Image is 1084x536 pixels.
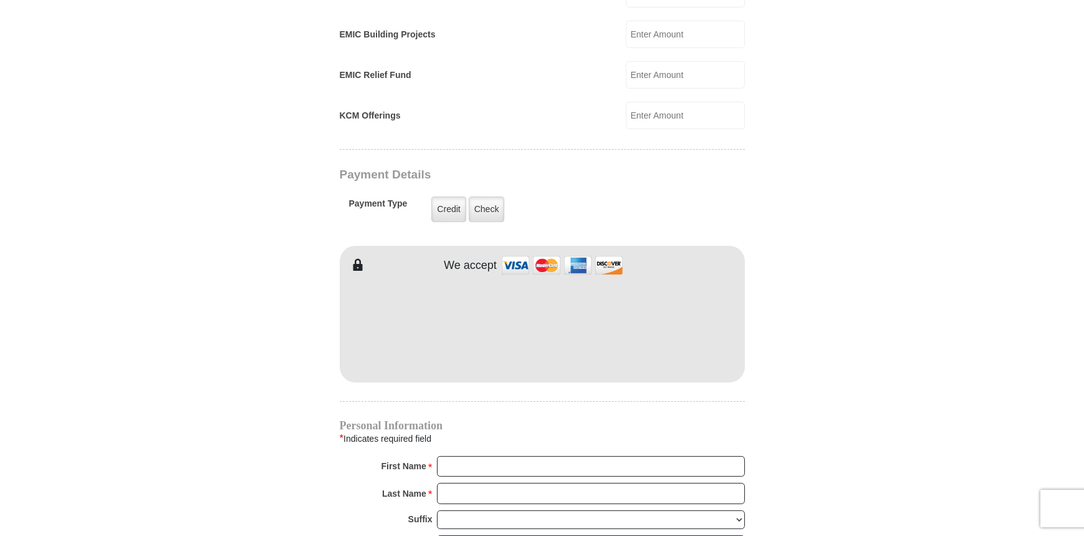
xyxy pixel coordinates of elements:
[444,259,497,273] h4: We accept
[340,109,401,122] label: KCM Offerings
[340,431,745,447] div: Indicates required field
[340,168,658,182] h3: Payment Details
[349,198,408,215] h5: Payment Type
[500,252,625,279] img: credit cards accepted
[431,197,466,222] label: Credit
[626,61,745,89] input: Enter Amount
[626,21,745,48] input: Enter Amount
[340,69,411,82] label: EMIC Relief Fund
[382,485,426,502] strong: Last Name
[381,457,426,475] strong: First Name
[340,421,745,431] h4: Personal Information
[626,102,745,129] input: Enter Amount
[469,197,505,222] label: Check
[408,510,433,528] strong: Suffix
[340,28,436,41] label: EMIC Building Projects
